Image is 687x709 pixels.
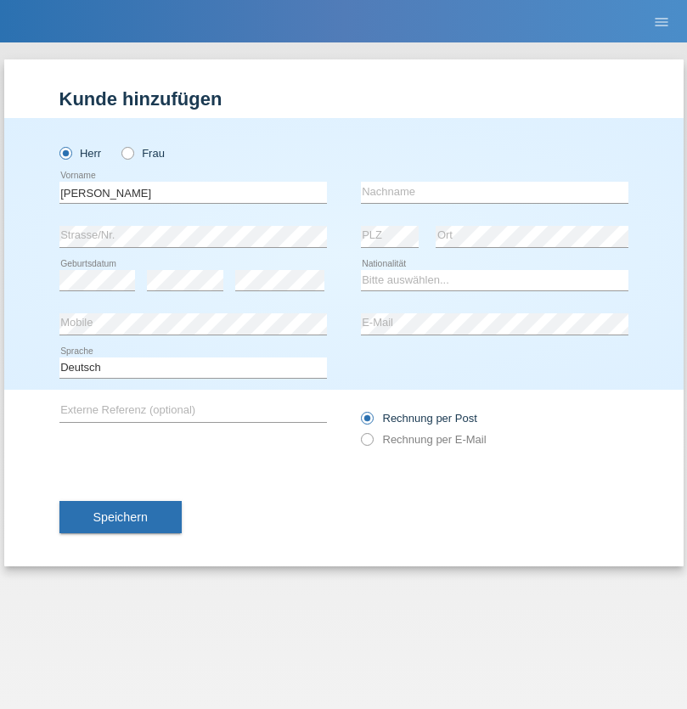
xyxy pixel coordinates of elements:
[121,147,165,160] label: Frau
[361,412,477,425] label: Rechnung per Post
[653,14,670,31] i: menu
[361,433,487,446] label: Rechnung per E-Mail
[93,510,148,524] span: Speichern
[361,433,372,454] input: Rechnung per E-Mail
[59,501,182,533] button: Speichern
[121,147,132,158] input: Frau
[361,412,372,433] input: Rechnung per Post
[59,147,70,158] input: Herr
[645,16,679,26] a: menu
[59,147,102,160] label: Herr
[59,88,628,110] h1: Kunde hinzufügen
